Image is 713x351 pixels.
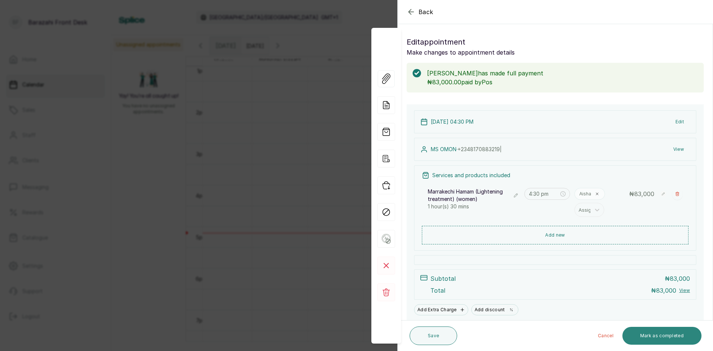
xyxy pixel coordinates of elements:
p: Make changes to appointment details [407,48,704,57]
p: Aisha [579,191,591,197]
button: View [679,287,690,293]
p: Subtotal [430,274,456,283]
span: Edit appointment [407,36,465,48]
p: ₦ [651,286,676,295]
button: Add Extra Charge [414,304,468,315]
p: MS OMON · [431,146,502,153]
span: 83,000 [634,190,654,198]
button: Back [407,7,433,16]
p: [PERSON_NAME] has made full payment [427,69,698,78]
button: Cancel [592,327,619,345]
span: 83,000 [670,275,690,282]
span: 83,000 [656,287,676,294]
p: Total [430,286,445,295]
p: ₦83,000.00 paid by Pos [427,78,698,87]
p: ₦ [665,274,690,283]
button: Mark as completed [622,327,701,345]
button: View [667,143,690,156]
button: Save [410,326,457,345]
input: Select time [529,190,559,198]
p: ₦ [629,189,654,198]
p: Marrakechi Hamam (Lightening treatment) (women) [428,188,507,203]
p: Services and products included [432,172,510,179]
button: Add discount [471,304,519,315]
button: Edit [670,115,690,129]
span: Back [419,7,433,16]
button: Add new [422,226,688,244]
p: [DATE] 04:30 PM [431,118,473,126]
p: 1 hour(s) 30 mins [428,203,520,210]
span: +234 8170883219 | [458,146,502,152]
